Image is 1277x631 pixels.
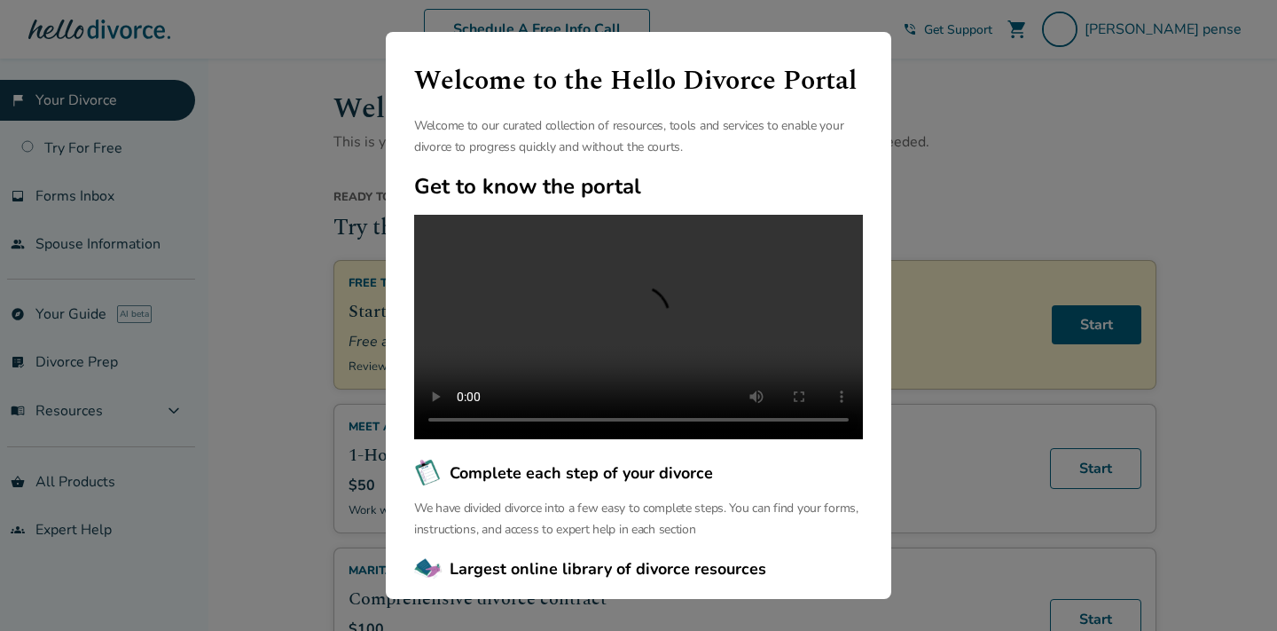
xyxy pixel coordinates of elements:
h2: Get to know the portal [414,172,863,201]
span: Complete each step of your divorce [450,461,713,485]
img: Complete each step of your divorce [414,459,443,487]
p: We have divided divorce into a few easy to complete steps. You can find your forms, instructions,... [414,498,863,540]
img: Largest online library of divorce resources [414,555,443,583]
iframe: Chat Widget [1188,546,1277,631]
span: Largest online library of divorce resources [450,557,766,580]
h1: Welcome to the Hello Divorce Portal [414,60,863,101]
p: Welcome to our curated collection of resources, tools and services to enable your divorce to prog... [414,115,863,158]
